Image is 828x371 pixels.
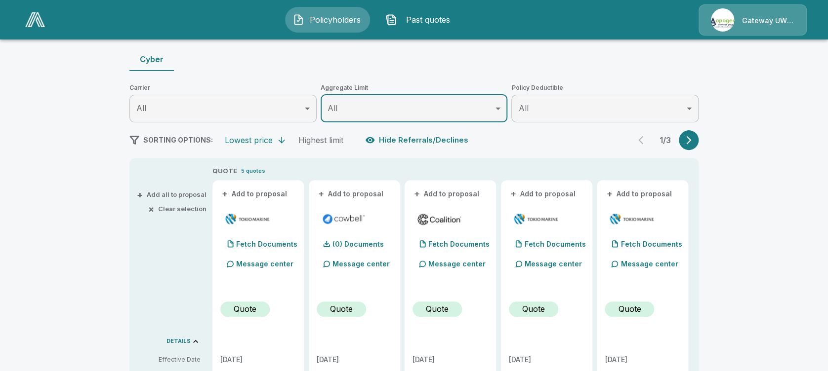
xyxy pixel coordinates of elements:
[428,259,486,269] p: Message center
[321,83,508,93] span: Aggregate Limit
[385,14,397,26] img: Past quotes Icon
[137,191,143,198] span: +
[220,356,296,363] p: [DATE]
[605,356,680,363] p: [DATE]
[621,259,678,269] p: Message center
[618,303,641,315] p: Quote
[525,259,582,269] p: Message center
[150,206,207,212] button: ×Clear selection
[378,7,463,33] button: Past quotes IconPast quotes
[166,338,191,344] p: DETAILS
[129,83,317,93] span: Carrier
[143,136,213,144] span: SORTING OPTIONS:
[234,303,256,315] p: Quote
[522,303,545,315] p: Quote
[136,103,146,113] span: All
[401,14,455,26] span: Past quotes
[621,241,682,248] p: Fetch Documents
[511,83,699,93] span: Policy Deductible
[241,167,265,175] p: 5 quotes
[129,47,174,71] button: Cyber
[224,212,270,226] img: tmhcccyber
[285,7,370,33] button: Policyholders IconPolicyholders
[321,212,367,226] img: cowbellp250
[605,188,674,199] button: +Add to proposal
[220,188,290,199] button: +Add to proposal
[317,356,392,363] p: [DATE]
[292,14,304,26] img: Policyholders Icon
[236,241,297,248] p: Fetch Documents
[137,355,201,364] p: Effective Date
[332,241,384,248] p: (0) Documents
[509,188,578,199] button: +Add to proposal
[518,103,528,113] span: All
[212,166,237,176] p: QUOTE
[413,356,488,363] p: [DATE]
[330,303,353,315] p: Quote
[413,188,482,199] button: +Add to proposal
[139,191,207,198] button: +Add all to proposal
[318,190,324,197] span: +
[363,131,472,149] button: Hide Referrals/Declines
[525,241,586,248] p: Fetch Documents
[225,135,273,145] div: Lowest price
[332,259,390,269] p: Message center
[222,190,228,197] span: +
[298,135,343,145] div: Highest limit
[414,190,420,197] span: +
[513,212,559,226] img: tmhcccyber
[148,206,154,212] span: ×
[308,14,363,26] span: Policyholders
[328,103,337,113] span: All
[609,212,655,226] img: tmhcccyber
[426,303,449,315] p: Quote
[606,190,612,197] span: +
[236,259,293,269] p: Message center
[416,212,462,226] img: coalitioncyberadmitted
[655,136,675,144] p: 1 / 3
[317,188,386,199] button: +Add to proposal
[428,241,490,248] p: Fetch Documents
[25,12,45,27] img: AA Logo
[509,356,584,363] p: [DATE]
[510,190,516,197] span: +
